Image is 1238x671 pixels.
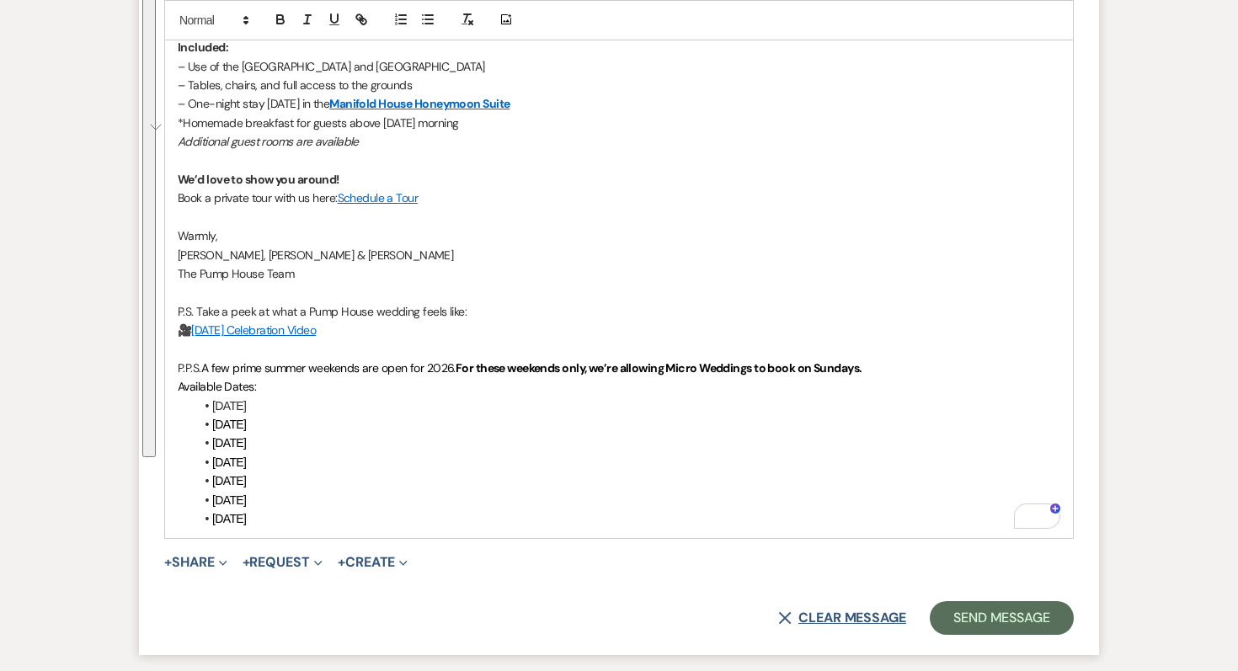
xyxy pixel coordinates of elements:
[212,512,246,525] span: [DATE]
[338,556,408,569] button: Create
[164,556,172,569] span: +
[338,556,345,569] span: +
[778,611,906,625] button: Clear message
[212,493,246,507] span: [DATE]
[178,264,1060,283] p: The Pump House Team
[178,379,256,394] span: Available Dates:
[178,172,339,187] strong: We’d love to show you around!
[212,418,246,431] span: [DATE]
[212,455,246,469] span: [DATE]
[212,436,246,450] span: [DATE]
[178,57,1060,76] p: – Use of the [GEOGRAPHIC_DATA] and [GEOGRAPHIC_DATA]
[201,360,456,375] span: A few prime summer weekends are open for 2026.
[178,359,1060,377] p: P.P.S.
[456,360,862,375] strong: For these weekends only, we’re allowing Micro Weddings to book on Sundays.
[243,556,250,569] span: +
[178,40,228,55] strong: Included:
[212,474,246,487] span: [DATE]
[178,76,1060,94] p: – Tables, chairs, and full access to the grounds
[329,96,510,111] a: Manifold House Honeymoon Suite
[930,601,1074,635] button: Send Message
[178,321,1060,339] p: 🎥
[338,190,419,205] a: Schedule a Tour
[178,226,1060,245] p: Warmly,
[178,246,1060,264] p: [PERSON_NAME], [PERSON_NAME] & [PERSON_NAME]
[178,114,1060,132] p: *Homemade breakfast for guests above [DATE] morning
[191,322,316,338] a: [DATE] Celebration Video
[195,397,1060,415] li: [DATE]
[178,94,1060,113] p: – One-night stay [DATE] in the
[178,189,1060,207] p: Book a private tour with us here:
[178,134,359,149] em: Additional guest rooms are available
[243,556,323,569] button: Request
[178,302,1060,321] p: P.S. Take a peek at what a Pump House wedding feels like:
[164,556,227,569] button: Share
